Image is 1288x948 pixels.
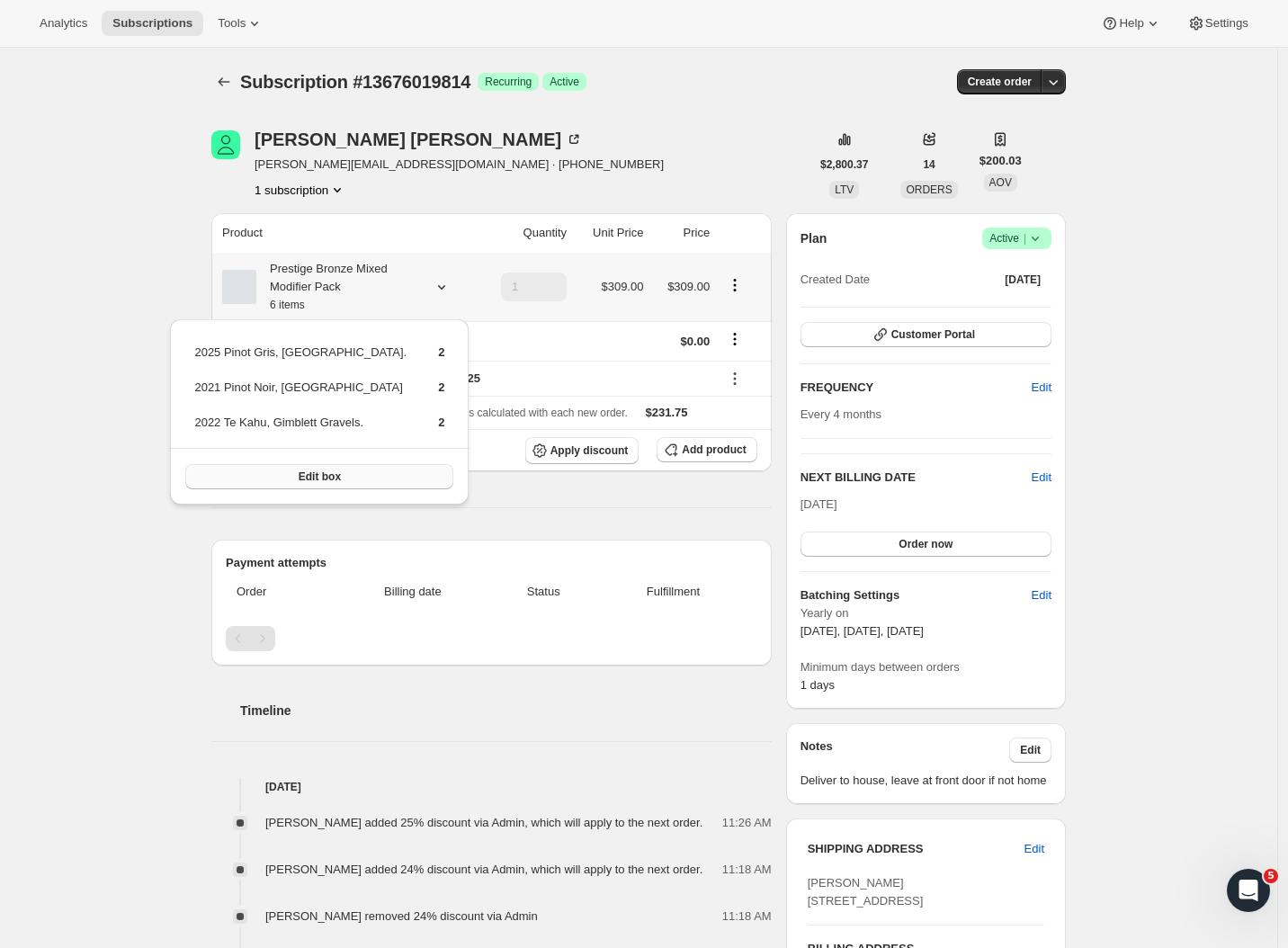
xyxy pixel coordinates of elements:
[265,909,538,923] span: [PERSON_NAME] removed 24% discount via Admin
[218,16,246,31] span: Tools
[497,583,589,601] span: Status
[265,816,702,829] span: [PERSON_NAME] added 25% discount via Admin, which will apply to the next order.
[912,152,945,177] button: 14
[438,380,444,394] span: 2
[193,378,407,411] td: 2021 Pinot Noir, [GEOGRAPHIC_DATA]
[1024,840,1044,858] span: Edit
[801,678,835,692] span: 1 days
[29,11,98,36] button: Analytics
[1009,738,1051,763] button: Edit
[1264,869,1278,883] span: 5
[1205,16,1248,31] span: Settings
[1021,373,1062,402] button: Edit
[601,280,643,293] span: $309.00
[1014,835,1055,863] button: Edit
[667,280,710,293] span: $309.00
[820,157,868,172] span: $2,800.37
[722,908,772,926] span: 11:18 AM
[339,583,487,601] span: Billing date
[40,16,87,31] span: Analytics
[1032,379,1051,397] span: Edit
[256,260,418,314] div: Prestige Bronze Mixed Modifier Pack
[835,183,854,196] span: LTV
[801,532,1051,557] button: Order now
[1032,586,1051,604] span: Edit
[438,345,444,359] span: 2
[720,329,749,349] button: Shipping actions
[550,443,629,458] span: Apply discount
[211,130,240,159] span: Leanne Mills
[957,69,1042,94] button: Create order
[801,624,924,638] span: [DATE], [DATE], [DATE]
[801,322,1051,347] button: Customer Portal
[193,343,407,376] td: 2025 Pinot Gris, [GEOGRAPHIC_DATA].
[801,497,837,511] span: [DATE]
[720,275,749,295] button: Product actions
[722,861,772,879] span: 11:18 AM
[979,152,1022,170] span: $200.03
[255,130,583,148] div: [PERSON_NAME] [PERSON_NAME]
[477,213,572,253] th: Quantity
[801,586,1032,604] h6: Batching Settings
[968,75,1032,89] span: Create order
[1176,11,1259,36] button: Settings
[808,840,1024,858] h3: SHIPPING ADDRESS
[801,604,1051,622] span: Yearly on
[185,464,453,489] button: Edit box
[801,658,1051,676] span: Minimum days between orders
[438,416,444,429] span: 2
[255,181,346,199] button: Product actions
[801,229,827,247] h2: Plan
[1024,231,1026,246] span: |
[646,406,688,419] span: $231.75
[1020,743,1041,757] span: Edit
[906,183,952,196] span: ORDERS
[600,583,746,601] span: Fulfillment
[485,75,532,89] span: Recurring
[989,229,1044,247] span: Active
[226,626,757,651] nav: Pagination
[211,69,237,94] button: Subscriptions
[801,407,881,421] span: Every 4 months
[809,152,879,177] button: $2,800.37
[801,469,1032,487] h2: NEXT BILLING DATE
[801,738,1010,763] h3: Notes
[801,772,1051,790] span: Deliver to house, leave at front door if not home
[1090,11,1172,36] button: Help
[255,156,664,174] span: [PERSON_NAME][EMAIL_ADDRESS][DOMAIN_NAME] · [PHONE_NUMBER]
[193,413,407,446] td: 2022 Te Kahu, Gimblett Gravels.
[525,437,640,464] button: Apply discount
[211,213,477,253] th: Product
[211,778,772,796] h4: [DATE]
[240,702,772,720] h2: Timeline
[994,267,1051,292] button: [DATE]
[226,554,757,572] h2: Payment attempts
[891,327,975,342] span: Customer Portal
[299,470,341,484] span: Edit box
[801,271,870,289] span: Created Date
[808,876,924,908] span: [PERSON_NAME] [STREET_ADDRESS]
[722,814,772,832] span: 11:26 AM
[1021,581,1062,610] button: Edit
[240,72,470,92] span: Subscription #13676019814
[1005,273,1041,287] span: [DATE]
[550,75,579,89] span: Active
[648,213,715,253] th: Price
[207,11,274,36] button: Tools
[1227,869,1270,912] iframe: Intercom live chat
[923,157,935,172] span: 14
[899,537,953,551] span: Order now
[226,572,334,612] th: Order
[657,437,756,462] button: Add product
[270,299,305,311] small: 6 items
[1032,469,1051,487] button: Edit
[102,11,203,36] button: Subscriptions
[681,335,711,348] span: $0.00
[1119,16,1143,31] span: Help
[989,176,1012,189] span: AOV
[265,863,702,876] span: [PERSON_NAME] added 24% discount via Admin, which will apply to the next order.
[682,443,746,457] span: Add product
[801,379,1032,397] h2: FREQUENCY
[572,213,648,253] th: Unit Price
